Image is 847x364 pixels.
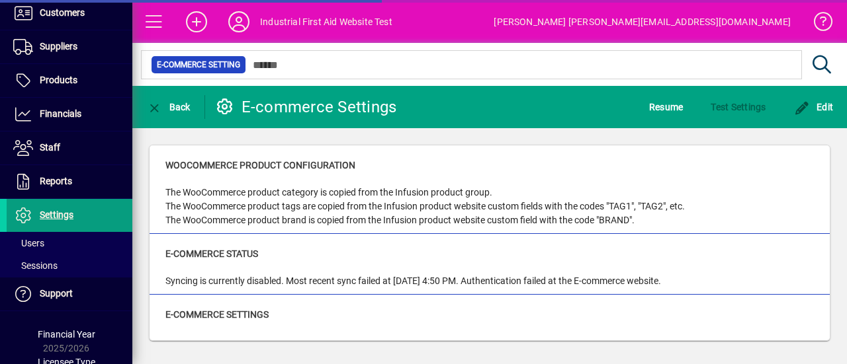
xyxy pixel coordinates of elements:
span: E-commerce Settings [165,309,269,320]
span: Support [40,288,73,299]
div: Syncing is currently disabled. Most recent sync failed at [DATE] 4:50 PM. Authentication failed a... [165,274,661,288]
div: E-commerce Settings [215,96,397,118]
button: Resume [646,95,687,119]
span: Customers [40,7,85,18]
a: Suppliers [7,30,132,63]
span: E-commerce Setting [157,58,240,71]
span: Users [13,238,44,248]
a: Reports [7,165,132,198]
a: Support [7,277,132,310]
a: Financials [7,98,132,131]
span: Financial Year [38,329,95,340]
a: Sessions [7,254,132,277]
a: Staff [7,131,132,164]
span: Financials [40,108,81,119]
span: Staff [40,142,60,153]
a: Products [7,64,132,97]
button: Profile [218,10,260,34]
span: WooCommerce product configuration [165,160,355,170]
div: [PERSON_NAME] [PERSON_NAME][EMAIL_ADDRESS][DOMAIN_NAME] [494,11,791,32]
span: Sessions [13,260,58,271]
mat-label: E-commerce Provider [166,340,242,349]
button: Add [175,10,218,34]
div: The WooCommerce product category is copied from the Infusion product group. The WooCommerce produ... [165,186,685,227]
app-page-header-button: Back [132,95,205,119]
span: Reports [40,176,72,186]
span: Products [40,75,77,85]
a: Users [7,232,132,254]
a: Knowledge Base [804,3,830,46]
span: E-commerce Status [165,248,258,259]
button: Edit [791,95,837,119]
span: Back [146,102,191,112]
div: Industrial First Aid Website Test [260,11,392,32]
span: Edit [794,102,834,112]
span: Settings [40,209,73,220]
span: Suppliers [40,41,77,52]
span: Resume [649,96,684,118]
button: Back [143,95,194,119]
